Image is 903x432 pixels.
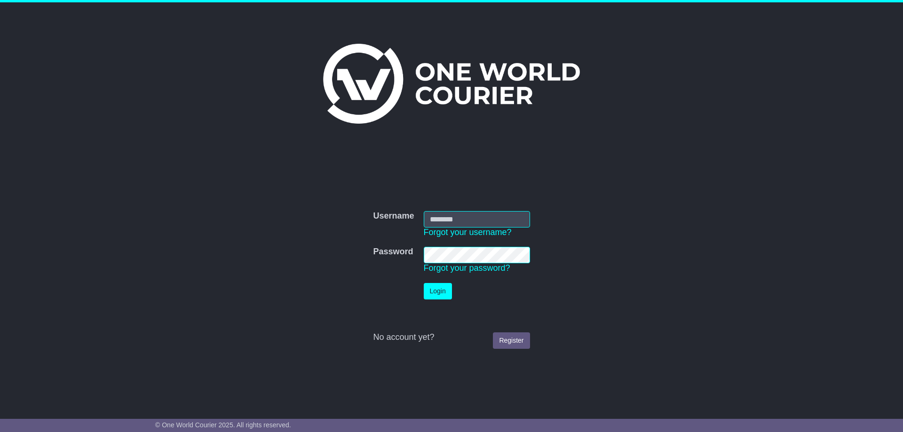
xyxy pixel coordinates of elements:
button: Login [424,283,452,299]
img: One World [323,44,580,124]
div: No account yet? [373,332,530,343]
a: Forgot your username? [424,228,512,237]
a: Register [493,332,530,349]
label: Password [373,247,413,257]
label: Username [373,211,414,221]
span: © One World Courier 2025. All rights reserved. [155,421,291,429]
a: Forgot your password? [424,263,510,273]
